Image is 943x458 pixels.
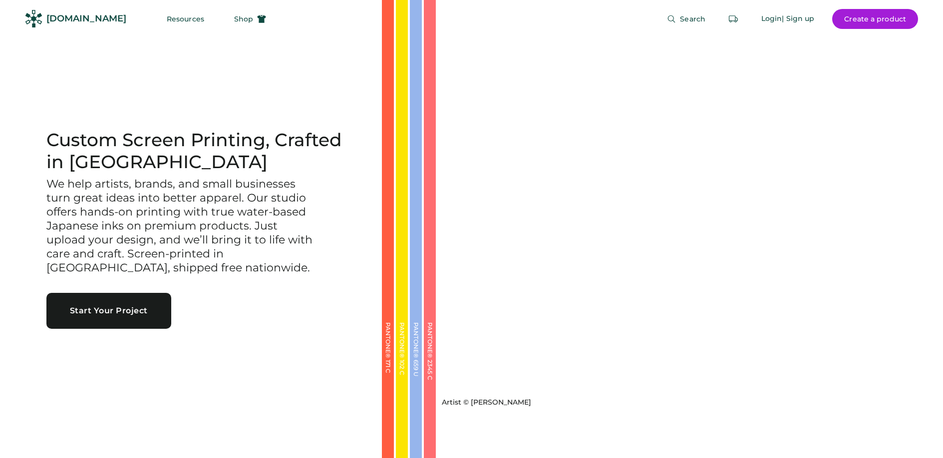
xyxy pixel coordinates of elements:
[427,322,433,422] div: PANTONE® 2345 C
[782,14,814,24] div: | Sign up
[655,9,717,29] button: Search
[723,9,743,29] button: Retrieve an order
[46,293,171,329] button: Start Your Project
[25,10,42,27] img: Rendered Logo - Screens
[46,12,126,25] div: [DOMAIN_NAME]
[399,322,405,422] div: PANTONE® 102 C
[438,394,531,408] a: Artist © [PERSON_NAME]
[832,9,918,29] button: Create a product
[46,177,316,275] h3: We help artists, brands, and small businesses turn great ideas into better apparel. Our studio of...
[234,15,253,22] span: Shop
[46,129,358,173] h1: Custom Screen Printing, Crafted in [GEOGRAPHIC_DATA]
[761,14,782,24] div: Login
[222,9,278,29] button: Shop
[385,322,391,422] div: PANTONE® 171 C
[413,322,419,422] div: PANTONE® 659 U
[442,398,531,408] div: Artist © [PERSON_NAME]
[680,15,705,22] span: Search
[155,9,216,29] button: Resources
